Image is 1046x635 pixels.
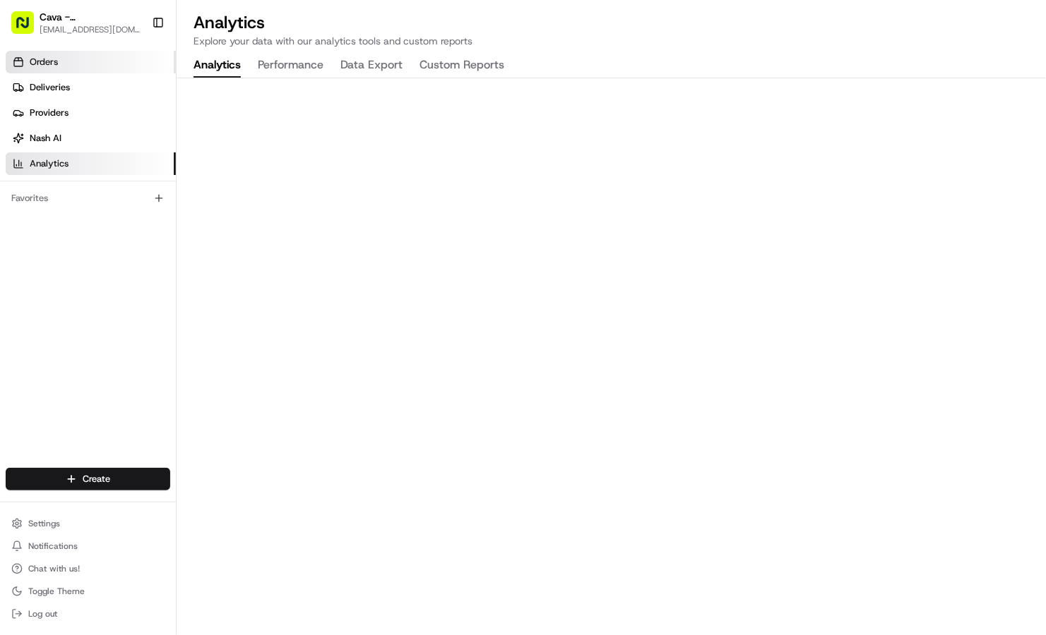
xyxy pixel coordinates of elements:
button: Cava - [PERSON_NAME][GEOGRAPHIC_DATA][EMAIL_ADDRESS][DOMAIN_NAME] [6,6,146,40]
div: Favorites [6,187,170,210]
button: Chat with us! [6,559,170,579]
span: Toggle Theme [28,586,85,597]
img: Joana Marie Avellanoza [14,243,37,265]
button: Notifications [6,536,170,556]
img: 1736555255976-a54dd68f-1ca7-489b-9aae-adbdc363a1c4 [28,257,40,268]
a: Analytics [6,152,176,175]
a: Deliveries [6,76,176,99]
span: Knowledge Base [28,315,108,329]
span: Create [83,473,110,485]
span: Providers [30,107,69,119]
span: Pylon [141,349,171,360]
a: 💻API Documentation [114,309,232,334]
div: 💻 [119,316,131,327]
span: [DATE] [198,256,227,267]
span: • [153,218,158,229]
p: Explore your data with our analytics tools and custom reports [194,34,1029,48]
img: 1736555255976-a54dd68f-1ca7-489b-9aae-adbdc363a1c4 [28,219,40,230]
span: • [190,256,195,267]
button: Performance [258,54,323,78]
span: Nash AI [30,132,61,145]
span: Settings [28,518,60,529]
button: Log out [6,604,170,624]
span: Notifications [28,540,78,552]
button: Cava - [PERSON_NAME][GEOGRAPHIC_DATA] [40,10,141,24]
span: [DATE] [161,218,190,229]
button: Analytics [194,54,241,78]
a: Powered byPylon [100,349,171,360]
button: See all [219,180,257,197]
span: Log out [28,608,57,619]
button: Start new chat [240,138,257,155]
button: Toggle Theme [6,581,170,601]
button: Data Export [340,54,403,78]
span: Wisdom [PERSON_NAME] [44,218,150,229]
a: 📗Knowledge Base [8,309,114,334]
div: Past conversations [14,183,95,194]
button: Custom Reports [420,54,504,78]
div: 📗 [14,316,25,327]
span: [PERSON_NAME] [PERSON_NAME] [44,256,187,267]
button: Create [6,468,170,490]
h2: Analytics [194,11,1029,34]
span: API Documentation [133,315,227,329]
a: Nash AI [6,127,176,150]
span: Chat with us! [28,563,80,574]
span: Orders [30,56,58,68]
button: Settings [6,514,170,533]
a: Orders [6,51,176,73]
a: Providers [6,102,176,124]
span: Analytics [30,157,69,170]
img: Wisdom Oko [14,205,37,232]
button: [EMAIL_ADDRESS][DOMAIN_NAME] [40,24,141,35]
iframe: Analytics [177,78,1046,635]
span: Deliveries [30,81,70,94]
